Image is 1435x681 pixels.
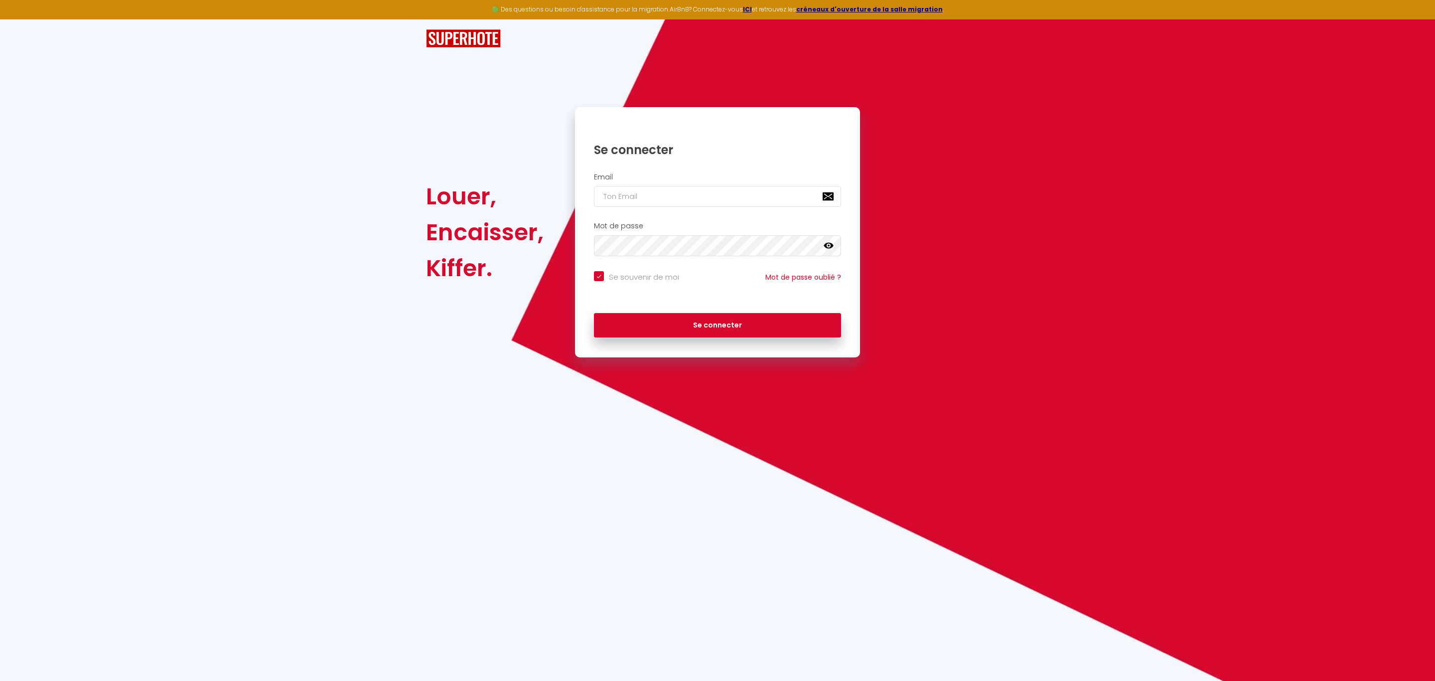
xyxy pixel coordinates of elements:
[743,5,752,13] a: ICI
[594,222,841,230] h2: Mot de passe
[594,142,841,158] h1: Se connecter
[594,173,841,181] h2: Email
[426,178,544,214] div: Louer,
[765,272,841,282] a: Mot de passe oublié ?
[426,214,544,250] div: Encaisser,
[426,29,501,48] img: SuperHote logo
[594,313,841,338] button: Se connecter
[594,186,841,207] input: Ton Email
[796,5,943,13] a: créneaux d'ouverture de la salle migration
[426,250,544,286] div: Kiffer.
